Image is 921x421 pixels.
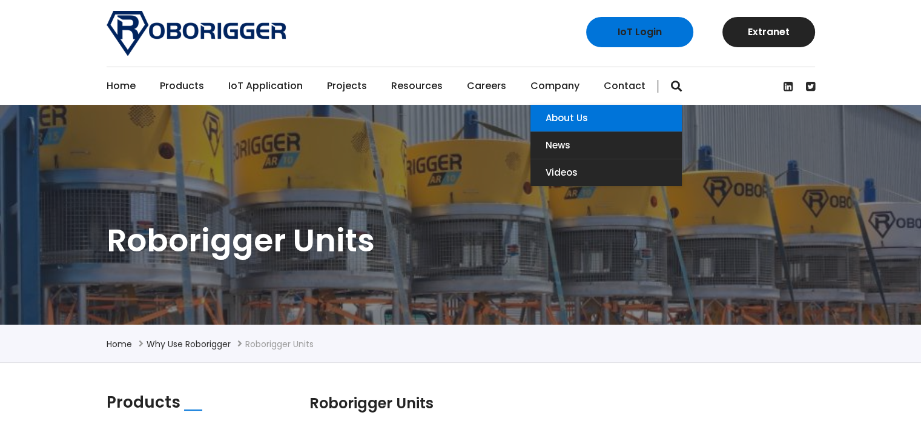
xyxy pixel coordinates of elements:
[245,337,314,351] li: Roborigger Units
[147,338,231,350] a: Why use Roborigger
[107,11,286,56] img: Roborigger
[391,67,443,105] a: Resources
[327,67,367,105] a: Projects
[107,338,132,350] a: Home
[309,393,806,414] h2: Roborigger Units
[160,67,204,105] a: Products
[530,132,682,159] a: News
[586,17,693,47] a: IoT Login
[228,67,303,105] a: IoT Application
[107,67,136,105] a: Home
[530,159,682,186] a: Videos
[604,67,645,105] a: Contact
[530,67,579,105] a: Company
[722,17,815,47] a: Extranet
[107,220,815,261] h1: Roborigger Units
[107,393,180,412] h2: Products
[467,67,506,105] a: Careers
[530,105,682,131] a: About Us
